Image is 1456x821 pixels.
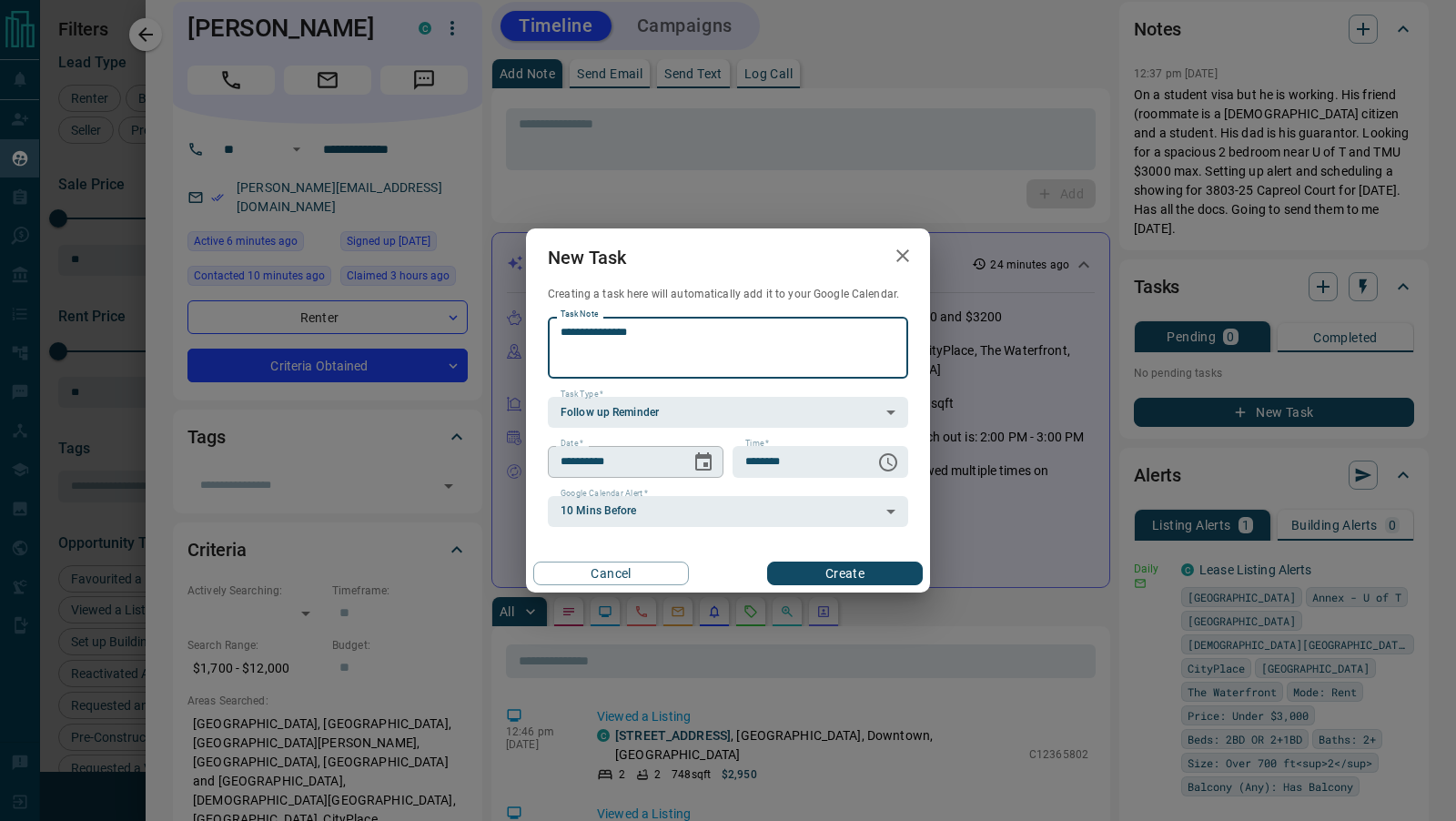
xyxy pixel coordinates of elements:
[548,397,908,428] div: Follow up Reminder
[561,309,598,320] label: Task Note
[561,488,648,500] label: Google Calendar Alert
[548,287,908,302] p: Creating a task here will automatically add it to your Google Calendar.
[745,438,769,450] label: Time
[533,562,689,585] button: Cancel
[561,389,603,400] label: Task Type
[548,496,908,527] div: 10 Mins Before
[870,444,906,481] button: Choose time, selected time is 6:00 AM
[561,438,583,450] label: Date
[767,562,923,585] button: Create
[526,228,648,287] h2: New Task
[685,444,722,481] button: Choose date, selected date is Sep 17, 2025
